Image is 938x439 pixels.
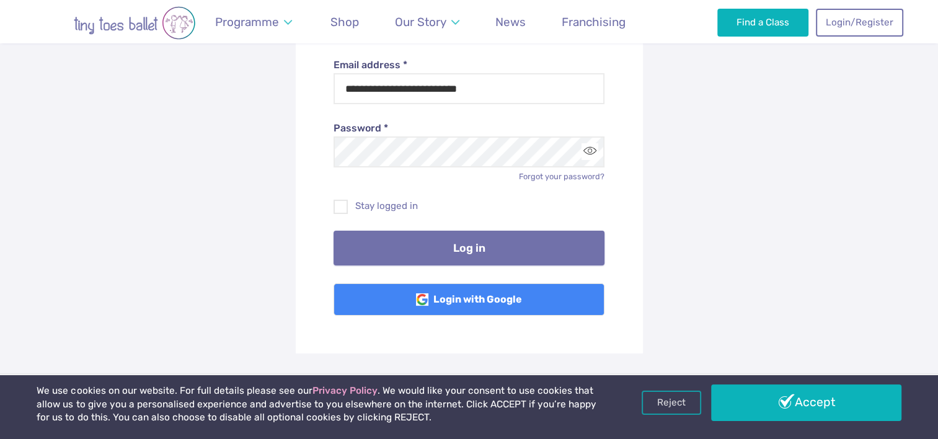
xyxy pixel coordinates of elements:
a: Shop [325,7,365,37]
span: Shop [330,15,359,29]
a: News [490,7,532,37]
label: Email address * [334,58,604,72]
button: Toggle password visibility [582,143,598,160]
p: We use cookies on our website. For full details please see our . We would like your consent to us... [37,384,598,425]
a: Franchising [556,7,632,37]
label: Password * [334,122,604,135]
a: Accept [711,384,901,420]
div: Log in [296,20,643,354]
a: Our Story [389,7,465,37]
button: Log in [334,231,604,265]
a: Forgot your password? [519,172,604,181]
a: Programme [210,7,298,37]
img: tiny toes ballet [35,6,234,40]
span: News [495,15,526,29]
a: Reject [642,391,701,414]
span: Franchising [562,15,626,29]
a: Find a Class [717,9,808,36]
a: Login with Google [334,283,604,316]
span: Our Story [395,15,446,29]
a: Privacy Policy [312,385,377,396]
label: Stay logged in [334,200,604,213]
span: Programme [215,15,279,29]
a: Login/Register [816,9,903,36]
img: Google Logo [416,293,428,306]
